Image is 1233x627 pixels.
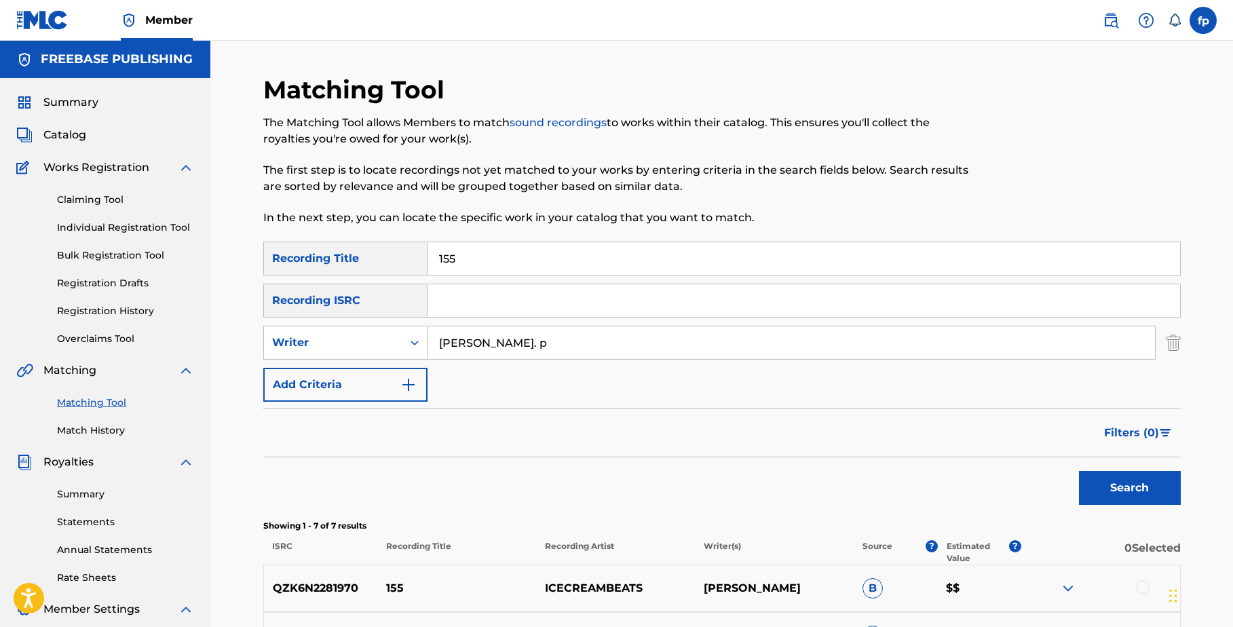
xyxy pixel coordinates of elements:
a: Summary [57,487,194,501]
img: Summary [16,94,33,111]
img: Royalties [16,454,33,470]
img: MLC Logo [16,10,69,30]
a: SummarySummary [16,94,98,111]
p: Recording Title [377,540,535,565]
a: sound recordings [510,116,607,129]
form: Search Form [263,242,1181,512]
img: expand [178,362,194,379]
img: Matching [16,362,33,379]
span: Catalog [43,127,86,143]
img: help [1138,12,1154,28]
p: In the next step, you can locate the specific work in your catalog that you want to match. [263,210,970,226]
p: Writer(s) [695,540,854,565]
div: Drag [1169,575,1177,616]
img: Member Settings [16,601,33,617]
a: CatalogCatalog [16,127,86,143]
h5: FREEBASE PUBLISHING [41,52,193,67]
button: Search [1079,471,1181,505]
span: Royalties [43,454,94,470]
button: Filters (0) [1096,416,1181,450]
p: Estimated Value [947,540,1009,565]
span: Member Settings [43,601,140,617]
a: Matching Tool [57,396,194,410]
p: ICECREAMBEATS [536,580,695,596]
p: [PERSON_NAME] [695,580,854,596]
img: expand [178,601,194,617]
div: Help [1133,7,1160,34]
p: 0 Selected [1021,540,1180,565]
p: The first step is to locate recordings not yet matched to your works by entering criteria in the ... [263,162,970,195]
img: Top Rightsholder [121,12,137,28]
a: Bulk Registration Tool [57,248,194,263]
span: Matching [43,362,96,379]
span: ? [926,540,938,552]
iframe: Resource Center [1195,414,1233,523]
p: ISRC [263,540,377,565]
p: Source [862,540,892,565]
div: Notifications [1168,14,1181,27]
iframe: Chat Widget [1165,562,1233,627]
p: The Matching Tool allows Members to match to works within their catalog. This ensures you'll coll... [263,115,970,147]
img: 9d2ae6d4665cec9f34b9.svg [400,377,417,393]
span: B [862,578,883,598]
button: Add Criteria [263,368,428,402]
img: Delete Criterion [1166,326,1181,360]
a: Public Search [1097,7,1124,34]
span: ? [1009,540,1021,552]
a: Annual Statements [57,543,194,557]
p: QZK6N2281970 [264,580,378,596]
a: Overclaims Tool [57,332,194,346]
a: Claiming Tool [57,193,194,207]
img: search [1103,12,1119,28]
a: Rate Sheets [57,571,194,585]
img: Catalog [16,127,33,143]
p: 155 [377,580,536,596]
span: Summary [43,94,98,111]
a: Registration Drafts [57,276,194,290]
div: User Menu [1190,7,1217,34]
a: Match History [57,423,194,438]
a: Registration History [57,304,194,318]
h2: Matching Tool [263,75,451,105]
p: $$ [937,580,1021,596]
p: Showing 1 - 7 of 7 results [263,520,1181,532]
p: Recording Artist [536,540,695,565]
span: Filters ( 0 ) [1104,425,1159,441]
img: expand [178,159,194,176]
img: filter [1160,429,1171,437]
span: Works Registration [43,159,149,176]
img: Works Registration [16,159,34,176]
a: Individual Registration Tool [57,221,194,235]
div: Writer [272,335,394,351]
a: Statements [57,515,194,529]
img: expand [178,454,194,470]
span: Member [145,12,193,28]
img: Accounts [16,52,33,68]
img: expand [1060,580,1076,596]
